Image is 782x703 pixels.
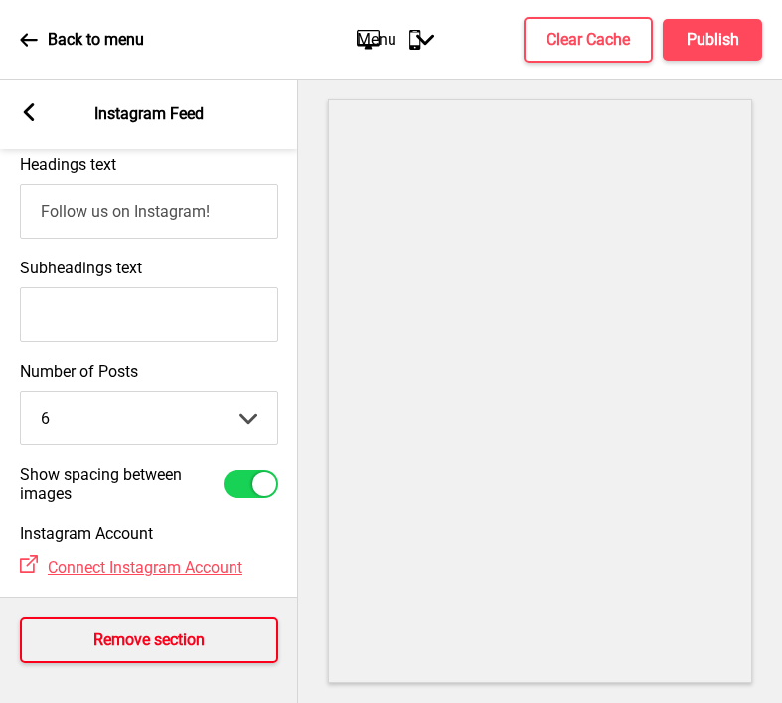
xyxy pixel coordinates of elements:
[547,29,630,51] h4: Clear Cache
[20,465,224,503] label: Show spacing between images
[663,19,762,61] button: Publish
[20,259,142,277] label: Subheadings text
[687,29,739,51] h4: Publish
[20,523,278,545] h4: Instagram Account
[20,155,116,174] label: Headings text
[48,558,242,577] span: Connect Instagram Account
[20,362,278,381] label: Number of Posts
[48,29,144,51] p: Back to menu
[20,617,278,663] button: Remove section
[94,103,204,125] p: Instagram Feed
[524,17,653,63] button: Clear Cache
[20,13,144,67] a: Back to menu
[337,10,454,69] div: Menu
[93,629,205,651] h4: Remove section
